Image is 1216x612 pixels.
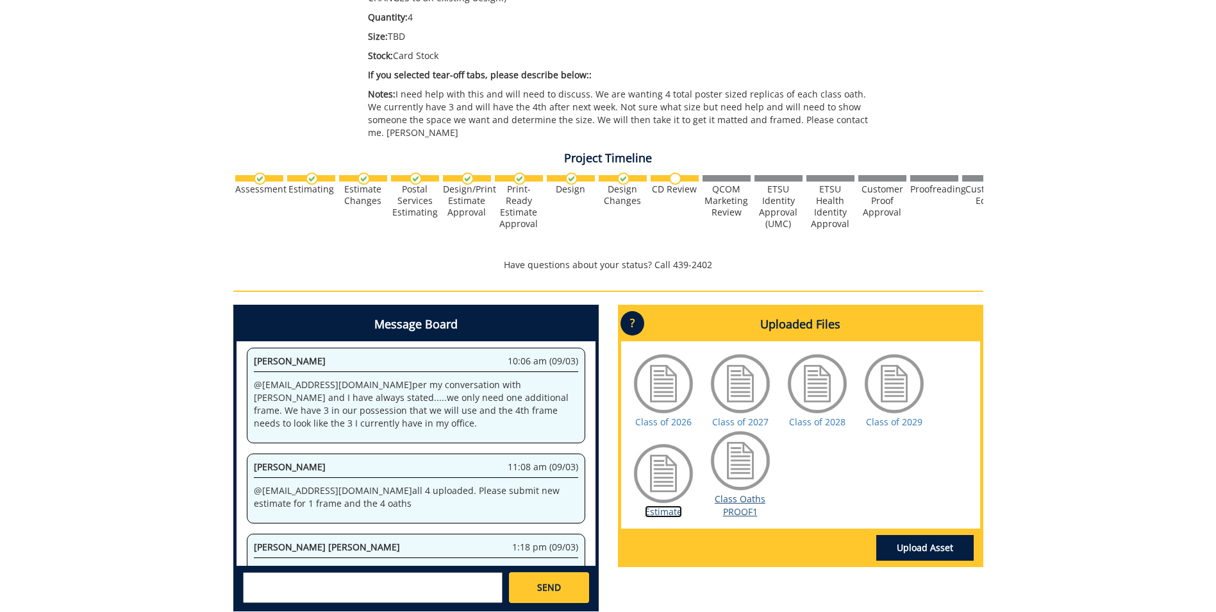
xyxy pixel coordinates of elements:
[513,173,526,185] img: checkmark
[410,173,422,185] img: checkmark
[509,572,588,603] a: SEND
[368,49,393,62] span: Stock:
[508,355,578,368] span: 10:06 am (09/03)
[635,416,692,428] a: Class of 2026
[508,461,578,473] span: 11:08 am (09/03)
[617,173,629,185] img: checkmark
[462,173,474,185] img: checkmark
[306,173,318,185] img: checkmark
[537,581,561,594] span: SEND
[547,183,595,195] div: Design
[254,378,578,430] p: @ [EMAIL_ADDRESS][DOMAIN_NAME] per my conversation with [PERSON_NAME] and I have always stated......
[368,11,870,24] p: 4
[495,183,543,230] div: Print-Ready Estimate Approval
[806,183,854,230] div: ETSU Health Identity Approval
[368,69,592,81] span: If you selected tear-off tabs, please describe below::
[599,183,647,207] div: Design Changes
[254,565,578,577] p: @ [EMAIL_ADDRESS][DOMAIN_NAME] Please see above. Thanks!
[866,416,922,428] a: Class of 2029
[910,183,958,195] div: Proofreading
[237,308,596,341] h4: Message Board
[715,493,765,518] a: Class Oaths PROOF1
[876,535,974,561] a: Upload Asset
[287,183,335,195] div: Estimating
[254,484,578,510] p: @ [EMAIL_ADDRESS][DOMAIN_NAME] all 4 uploaded. Please submit new estimate for 1 frame and the 4 o...
[368,30,870,43] p: TBD
[621,308,980,341] h4: Uploaded Files
[254,355,326,367] span: [PERSON_NAME]
[962,183,1010,207] div: Customer Edits
[391,183,439,218] div: Postal Services Estimating
[254,541,400,553] span: [PERSON_NAME] [PERSON_NAME]
[368,88,396,100] span: Notes:
[512,541,578,554] span: 1:18 pm (09/03)
[368,88,870,139] p: I need help with this and will need to discuss. We are wanting 4 total poster sized replicas of e...
[233,152,983,165] h4: Project Timeline
[254,173,266,185] img: checkmark
[368,30,388,42] span: Size:
[620,311,644,336] p: ?
[645,506,682,518] a: Estimate
[358,173,370,185] img: checkmark
[243,572,503,603] textarea: messageToSend
[754,183,803,230] div: ETSU Identity Approval (UMC)
[858,183,906,218] div: Customer Proof Approval
[233,259,983,271] p: Have questions about your status? Call 439-2402
[235,183,283,195] div: Assessment
[669,173,681,185] img: no
[712,416,769,428] a: Class of 2027
[368,49,870,62] p: Card Stock
[443,183,491,218] div: Design/Print Estimate Approval
[565,173,578,185] img: checkmark
[368,11,408,23] span: Quantity:
[254,461,326,473] span: [PERSON_NAME]
[789,416,845,428] a: Class of 2028
[651,183,699,195] div: CD Review
[703,183,751,218] div: QCOM Marketing Review
[339,183,387,207] div: Estimate Changes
